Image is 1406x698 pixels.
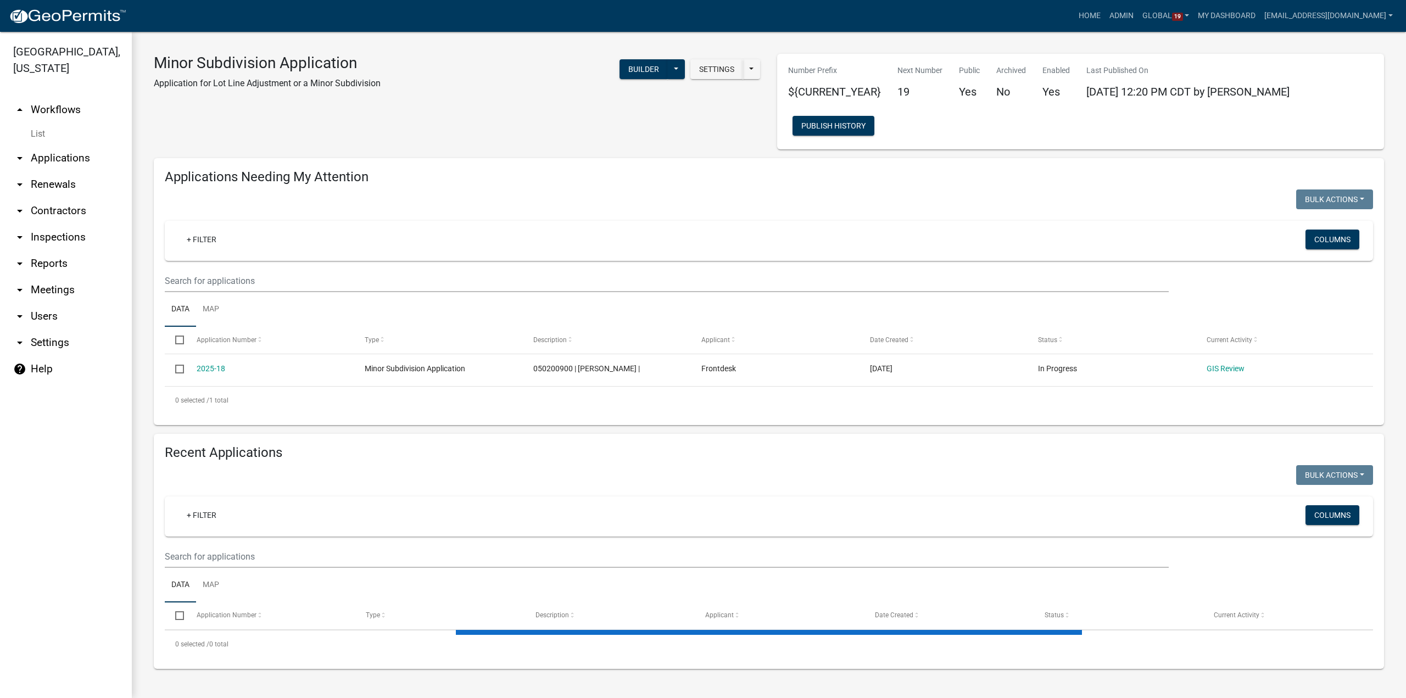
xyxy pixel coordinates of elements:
datatable-header-cell: Status [1034,602,1203,629]
i: arrow_drop_down [13,178,26,191]
button: Builder [620,59,668,79]
datatable-header-cell: Current Activity [1203,602,1373,629]
span: Date Created [875,611,913,619]
i: arrow_drop_down [13,310,26,323]
button: Columns [1305,230,1359,249]
datatable-header-cell: Applicant [691,327,860,353]
i: help [13,362,26,376]
span: Minor Subdivision Application [365,364,465,373]
span: Applicant [705,611,734,619]
datatable-header-cell: Type [354,327,523,353]
datatable-header-cell: Type [355,602,525,629]
a: Map [196,568,226,603]
a: Home [1074,5,1105,26]
h4: Applications Needing My Attention [165,169,1373,185]
button: Bulk Actions [1296,189,1373,209]
a: Data [165,568,196,603]
h5: ${CURRENT_YEAR} [788,85,881,98]
button: Columns [1305,505,1359,525]
span: Description [533,336,567,344]
datatable-header-cell: Application Number [186,327,354,353]
h5: Yes [1042,85,1070,98]
input: Search for applications [165,270,1169,292]
span: Date Created [870,336,908,344]
span: Description [535,611,569,619]
button: Publish History [793,116,874,136]
span: Applicant [701,336,730,344]
datatable-header-cell: Date Created [859,327,1028,353]
h5: 19 [897,85,942,98]
span: Application Number [197,336,256,344]
datatable-header-cell: Status [1028,327,1196,353]
i: arrow_drop_down [13,204,26,217]
p: Enabled [1042,65,1070,76]
a: Admin [1105,5,1138,26]
button: Settings [690,59,743,79]
a: My Dashboard [1193,5,1260,26]
span: Status [1045,611,1064,619]
span: 0 selected / [175,397,209,404]
datatable-header-cell: Description [522,327,691,353]
span: Application Number [197,611,256,619]
h4: Recent Applications [165,445,1373,461]
span: Frontdesk [701,364,736,373]
i: arrow_drop_down [13,257,26,270]
datatable-header-cell: Description [525,602,695,629]
a: [EMAIL_ADDRESS][DOMAIN_NAME] [1260,5,1397,26]
datatable-header-cell: Applicant [695,602,864,629]
i: arrow_drop_down [13,283,26,297]
h5: Yes [959,85,980,98]
span: Current Activity [1214,611,1259,619]
span: Type [366,611,380,619]
a: 2025-18 [197,364,225,373]
p: Last Published On [1086,65,1290,76]
a: GIS Review [1207,364,1245,373]
span: Type [365,336,379,344]
datatable-header-cell: Date Created [864,602,1034,629]
input: Search for applications [165,545,1169,568]
span: 19 [1172,13,1183,21]
a: + Filter [178,230,225,249]
p: Public [959,65,980,76]
p: Application for Lot Line Adjustment or a Minor Subdivision [154,77,381,90]
a: Global19 [1138,5,1194,26]
p: Next Number [897,65,942,76]
p: Archived [996,65,1026,76]
span: 050200900 | GARY G MITTELSTEADT | [533,364,640,373]
h5: No [996,85,1026,98]
wm-modal-confirm: Workflow Publish History [793,122,874,131]
button: Bulk Actions [1296,465,1373,485]
datatable-header-cell: Application Number [186,602,355,629]
span: Current Activity [1207,336,1252,344]
p: Number Prefix [788,65,881,76]
i: arrow_drop_down [13,336,26,349]
span: [DATE] 12:20 PM CDT by [PERSON_NAME] [1086,85,1290,98]
datatable-header-cell: Select [165,602,186,629]
span: In Progress [1038,364,1077,373]
span: 09/16/2025 [870,364,892,373]
div: 0 total [165,630,1373,658]
a: + Filter [178,505,225,525]
datatable-header-cell: Current Activity [1196,327,1364,353]
div: 1 total [165,387,1373,414]
i: arrow_drop_down [13,231,26,244]
i: arrow_drop_down [13,152,26,165]
span: 0 selected / [175,640,209,648]
i: arrow_drop_up [13,103,26,116]
datatable-header-cell: Select [165,327,186,353]
a: Map [196,292,226,327]
h3: Minor Subdivision Application [154,54,381,72]
a: Data [165,292,196,327]
span: Status [1038,336,1057,344]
